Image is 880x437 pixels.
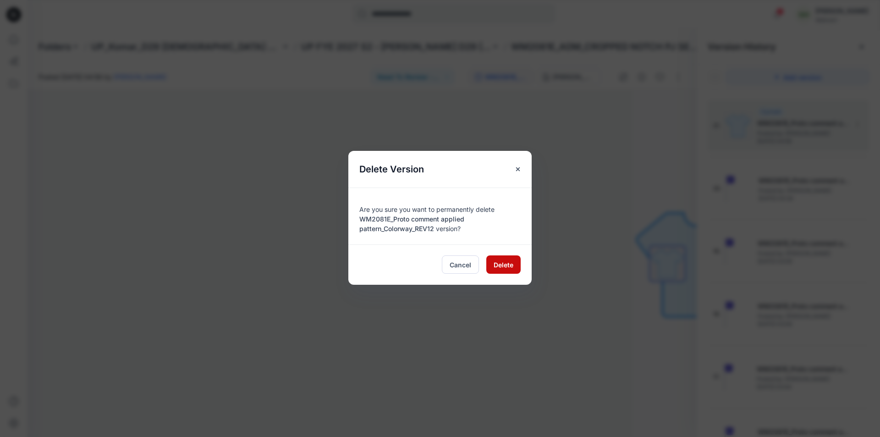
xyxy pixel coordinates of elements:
span: Cancel [450,260,471,270]
button: Cancel [442,255,479,274]
button: Delete [486,255,521,274]
span: Delete [494,260,513,270]
button: Close [510,161,526,177]
div: Are you sure you want to permanently delete version? [359,199,521,233]
span: WM2081E_Proto comment applied pattern_Colorway_REV12 [359,215,464,232]
h5: Delete Version [348,151,435,188]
